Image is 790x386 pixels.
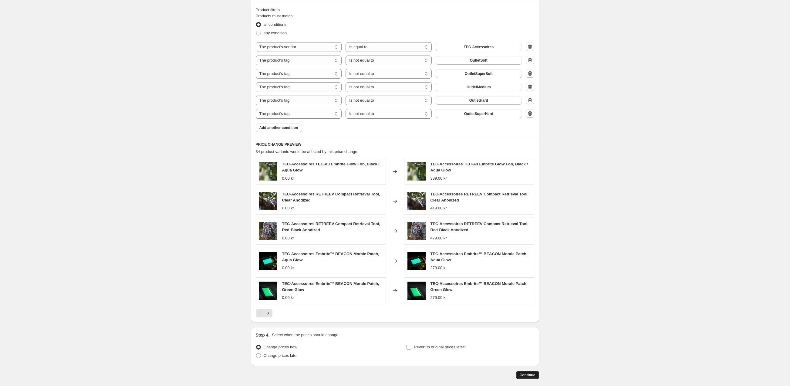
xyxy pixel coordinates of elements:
[259,162,277,181] img: A3-2_1944x_8f79b3b5-f54b-46c5-aec4-03e38672b34a_80x.jpg
[430,192,528,202] span: TEC-Accessoires RETREEV Compact Retrieval Tool, Clear Anodized
[282,281,379,292] span: TEC-Accessoires Embrite™ BEACON Morale Patch, Green Glow
[430,162,528,172] span: TEC-Accessoires TEC-A3 Embrite Glow Fob, Black / Agua Glow
[256,332,270,338] h2: Step 4.
[436,110,522,118] button: OutletSuperHard
[436,56,522,65] button: OutletSoft
[407,222,426,240] img: RETREEV_R-B_4_1944x_a4b5fda4-92ec-4a67-a965-91358598770c_80x.jpg
[282,295,294,301] div: 0.00 kr
[282,222,380,232] span: TEC-Accessoires RETREEV Compact Retrieval Tool, Red-Black Anodized
[467,85,491,90] span: OutletMedium
[282,235,294,241] div: 0.00 kr
[470,58,488,63] span: OutletSoft
[436,96,522,105] button: OutletHard
[259,125,298,130] span: Add another condition
[407,192,426,210] img: RETREEV_1WM_1944x_1x_1_80x.jpg
[264,309,272,317] button: Next
[430,295,447,301] div: 279.00 kr
[436,69,522,78] button: OutletSuperSoft
[430,281,528,292] span: TEC-Accessoires Embrite™ BEACON Morale Patch, Green Glow
[407,252,426,270] img: Morale_Patch_9_1944x_f9393e20-eb6e-4ea4-bfa9-56f7985d139b_80x.jpg
[407,162,426,181] img: A3-2_1944x_8f79b3b5-f54b-46c5-aec4-03e38672b34a_80x.jpg
[264,31,287,35] span: any condition
[256,309,272,317] nav: Pagination
[264,345,297,349] span: Change prices now
[259,282,277,300] img: Morale_Patch_6_1944x_a484e3ee-ec8c-404a-9f05-fcb3f3a72b62_80x.jpg
[469,98,488,103] span: OutletHard
[464,111,493,116] span: OutletSuperHard
[436,83,522,91] button: OutletMedium
[430,235,447,241] div: 479.00 kr
[272,332,338,338] p: Select when the prices should change
[465,71,493,76] span: OutletSuperSoft
[282,205,294,211] div: 0.00 kr
[256,124,302,132] button: Add another condition
[264,353,298,358] span: Change prices later
[256,7,534,13] div: Product filters
[256,142,534,147] h6: PRICE CHANGE PREVIEW
[430,205,447,211] div: 419.00 kr
[264,22,286,27] span: all conditions
[414,345,466,349] span: Revert to original prices later?
[282,162,380,172] span: TEC-Accessoires TEC-A3 Embrite Glow Fob, Black / Agua Glow
[256,14,294,18] span: Products must match:
[430,252,528,262] span: TEC-Accessoires Embrite™ BEACON Morale Patch, Aqua Glow
[256,149,359,154] span: 34 product variants would be affected by this price change:
[282,265,294,271] div: 0.00 kr
[259,252,277,270] img: Morale_Patch_9_1944x_f9393e20-eb6e-4ea4-bfa9-56f7985d139b_80x.jpg
[282,252,379,262] span: TEC-Accessoires Embrite™ BEACON Morale Patch, Aqua Glow
[430,222,528,232] span: TEC-Accessoires RETREEV Compact Retrieval Tool, Red-Black Anodized
[282,192,380,202] span: TEC-Accessoires RETREEV Compact Retrieval Tool, Clear Anodized
[259,222,277,240] img: RETREEV_R-B_4_1944x_a4b5fda4-92ec-4a67-a965-91358598770c_80x.jpg
[436,43,522,51] button: TEC-Accessoires
[430,265,447,271] div: 279.00 kr
[430,175,447,181] div: 339.00 kr
[464,45,494,49] span: TEC-Accessoires
[520,373,535,378] span: Continue
[516,371,539,379] button: Continue
[282,175,294,181] div: 0.00 kr
[407,282,426,300] img: Morale_Patch_6_1944x_a484e3ee-ec8c-404a-9f05-fcb3f3a72b62_80x.jpg
[259,192,277,210] img: RETREEV_1WM_1944x_1x_1_80x.jpg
